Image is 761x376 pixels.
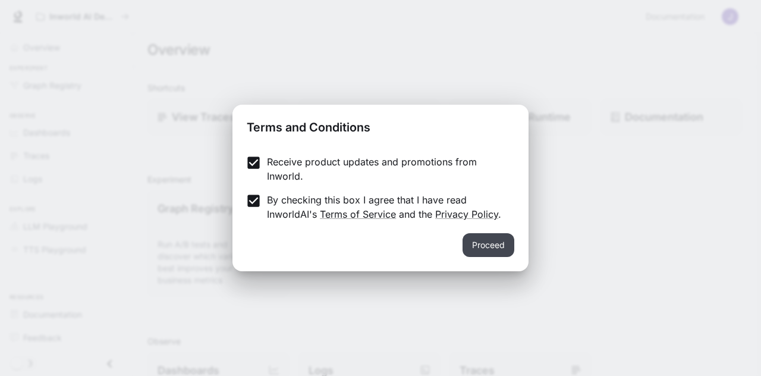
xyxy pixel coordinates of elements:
a: Terms of Service [320,208,396,220]
p: By checking this box I agree that I have read InworldAI's and the . [267,193,505,221]
button: Proceed [463,233,514,257]
h2: Terms and Conditions [232,105,529,145]
p: Receive product updates and promotions from Inworld. [267,155,505,183]
a: Privacy Policy [435,208,498,220]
